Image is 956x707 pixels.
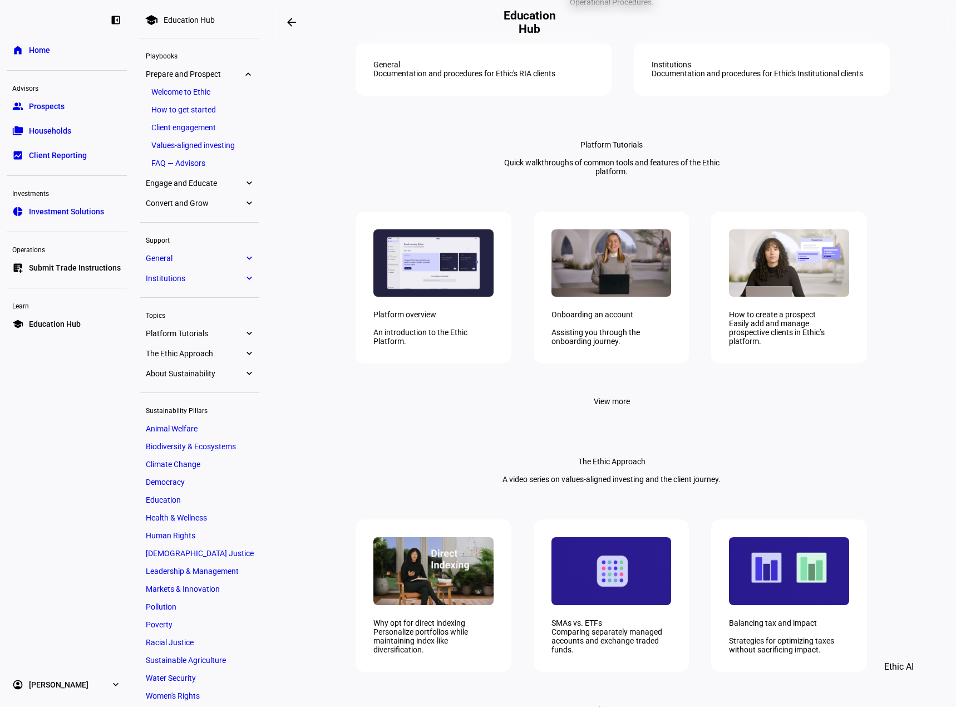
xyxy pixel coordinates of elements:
span: Women's Rights [146,691,200,700]
div: An introduction to the Ethic Platform. [373,328,494,346]
h2: Education Hub [501,9,558,36]
span: Human Rights [146,531,195,540]
a: Poverty [140,617,259,632]
div: A video series on values-aligned investing and the client journey. [502,475,721,484]
a: Markets & Innovation [140,581,259,597]
div: Learn [7,297,127,313]
eth-mat-symbol: folder_copy [12,125,23,136]
div: Institutions [652,60,691,69]
div: Documentation and procedures for Ethic's RIA clients [373,69,555,78]
span: Biodiversity & Ecosystems [146,442,236,451]
a: bid_landscapeClient Reporting [7,144,127,166]
span: Engage and Educate [146,179,244,188]
span: Education Hub [29,318,81,330]
a: Health & Wellness [140,510,259,526]
a: folder_copyHouseholds [7,120,127,142]
span: Client Reporting [29,150,87,161]
a: Sustainable Agriculture [140,652,259,668]
span: Ethic AI [884,654,914,680]
a: pie_chartInvestment Solutions [7,200,127,223]
div: Playbooks [140,47,259,63]
button: View more [580,390,643,413]
span: Institutions [146,274,244,283]
span: Democracy [146,478,185,487]
div: Balancing tax and impact [729,618,849,627]
a: Racial Justice [140,635,259,650]
eth-mat-symbol: expand_more [244,273,254,284]
img: 93b4c8c2fb439a7a604a19e3483a8842.jpg [551,229,672,297]
div: Easily add and manage prospective clients in Ethic’s platform. [729,319,849,346]
div: How to create a prospect [729,310,849,319]
eth-mat-symbol: left_panel_close [110,14,121,26]
mat-icon: school [145,13,158,27]
span: View more [594,390,630,413]
a: How to get started [146,102,254,117]
div: Advisors [7,80,127,95]
a: Human Rights [140,528,259,543]
span: Sustainable Agriculture [146,656,226,665]
span: Submit Trade Instructions [29,262,121,273]
a: Client engagement [146,120,254,135]
span: Home [29,45,50,56]
span: Education [146,495,181,504]
img: 3e12f6dfb96692f0f69f48c362ea27ad.jpg [551,537,672,605]
eth-mat-symbol: school [12,318,23,330]
a: Values-aligned investing [146,138,254,153]
span: Health & Wellness [146,513,207,522]
span: Animal Welfare [146,424,198,433]
a: Women's Rights [140,688,259,704]
eth-mat-symbol: pie_chart [12,206,23,217]
a: [DEMOGRAPHIC_DATA] Justice [140,546,259,561]
a: Pollution [140,599,259,615]
div: Platform overview [373,310,494,319]
div: Onboarding an account [551,310,672,319]
span: The Ethic Approach [146,349,244,358]
div: Why opt for direct indexing [373,618,494,627]
a: Animal Welfare [140,421,259,436]
img: 63e6ed471fe92c20a7cb3ca6ab5d5319.jpg [729,229,849,297]
div: Platform Tutorials [580,140,643,149]
eth-mat-symbol: account_circle [12,679,23,690]
div: Assisting you through the onboarding journey. [551,328,672,346]
a: homeHome [7,39,127,61]
a: Democracy [140,474,259,490]
span: Pollution [146,602,176,611]
span: Households [29,125,71,136]
span: [DEMOGRAPHIC_DATA] Justice [146,549,254,558]
span: Investment Solutions [29,206,104,217]
span: Markets & Innovation [146,585,220,593]
span: Convert and Grow [146,199,244,208]
span: Leadership & Management [146,567,239,576]
span: General [146,254,244,263]
div: SMAs vs. ETFs [551,618,672,627]
eth-mat-symbol: expand_more [244,198,254,209]
img: 2d001b490f4c5772e639c2583f220c17.jpg [373,229,494,297]
div: Topics [140,307,259,322]
eth-mat-symbol: expand_more [244,253,254,264]
div: Sustainability Pillars [140,402,259,418]
img: 63362f9a0c4825b113f092fe59487aa1.jpg [729,537,849,605]
span: Prepare and Prospect [146,70,244,78]
eth-mat-symbol: expand_more [244,68,254,80]
img: 6d67d9c85d36fdbe2c996da516c3c3fe.jpg [373,537,494,605]
a: Institutionsexpand_more [140,271,259,286]
eth-mat-symbol: list_alt_add [12,262,23,273]
a: Water Security [140,670,259,686]
div: The Ethic Approach [578,457,645,466]
a: Leadership & Management [140,563,259,579]
a: Welcome to Ethic [146,84,254,100]
eth-mat-symbol: expand_more [110,679,121,690]
mat-icon: arrow_backwards [285,16,298,29]
div: General [373,60,400,69]
div: Strategies for optimizing taxes without sacrificing impact. [729,636,849,654]
span: Poverty [146,620,173,629]
eth-mat-symbol: expand_more [244,348,254,359]
a: Education [140,492,259,508]
span: Platform Tutorials [146,329,244,338]
div: Investments [7,185,127,200]
span: Climate Change [146,460,200,469]
eth-mat-symbol: group [12,101,23,112]
eth-mat-symbol: expand_more [244,178,254,189]
span: About Sustainability [146,369,244,378]
div: Education Hub [164,16,215,24]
